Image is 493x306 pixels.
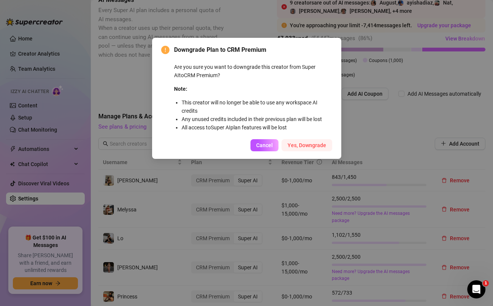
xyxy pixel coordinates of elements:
li: Any unused credits included in their previous plan will be lost [182,115,332,123]
span: Cancel [256,142,273,148]
span: Downgrade Plan to CRM Premium [174,45,332,54]
span: 1 [483,280,489,286]
li: All access to Super AI plan features will be lost [182,123,332,132]
button: Cancel [250,139,278,151]
strong: Note: [174,86,187,92]
button: Yes, Downgrade [281,139,332,151]
p: Are you sure you want to downgrade this creator from Super AI to CRM Premium ? [174,63,332,79]
span: Yes, Downgrade [288,142,326,148]
li: This creator will no longer be able to use any workspace AI credits [182,98,332,115]
span: exclamation-circle [161,46,170,54]
iframe: Intercom live chat [467,280,485,298]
